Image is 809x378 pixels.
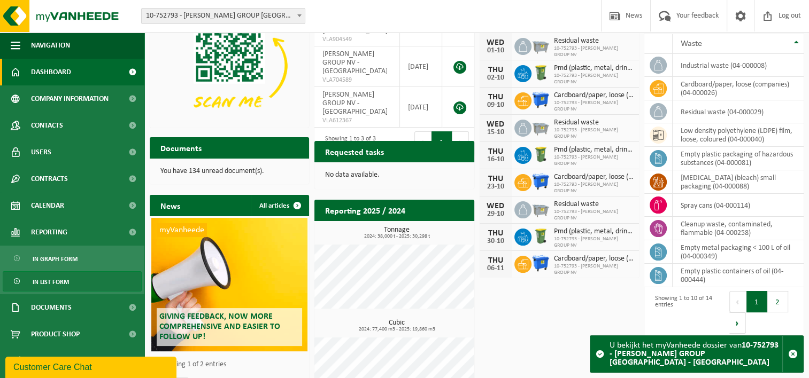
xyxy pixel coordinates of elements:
img: WB-2500-GAL-GY-01 [531,36,550,54]
span: 10-752793 - [PERSON_NAME] GROUP NV [554,182,634,194]
span: [PERSON_NAME] GROUP NV - [GEOGRAPHIC_DATA] [322,91,388,116]
button: Next [452,131,469,153]
div: Showing 1 to 3 of 3 entries [320,130,389,154]
div: 30-10 [485,238,506,245]
td: cardboard/paper, loose (companies) (04-000026) [673,77,804,100]
span: Contacts [31,112,63,139]
span: Residual waste [554,200,634,209]
div: WED [485,38,506,47]
div: 29-10 [485,210,506,218]
div: 23-10 [485,183,506,191]
span: Residual waste [554,119,634,127]
span: Acceptance conditions [31,348,111,374]
p: You have 134 unread document(s). [160,168,298,175]
td: cleanup waste, contaminated, flammable (04-000258) [673,217,804,240]
strong: 10-752793 - [PERSON_NAME] GROUP [GEOGRAPHIC_DATA] - [GEOGRAPHIC_DATA] [610,341,779,367]
a: myVanheede Giving feedback, now more comprehensive and easier to follow up! [151,218,307,351]
h2: Documents [150,137,212,158]
span: Dashboard [31,59,71,85]
div: THU [485,229,506,238]
img: WB-0240-HPE-GN-50 [531,227,550,245]
span: Users [31,139,51,166]
p: No data available. [325,171,463,179]
div: 01-10 [485,47,506,54]
img: WB-0240-HPE-GN-50 [531,145,550,163]
span: Calendar [31,192,64,219]
div: THU [485,147,506,156]
span: Documents [31,294,72,321]
img: WB-1100-HPE-BE-01 [531,172,550,191]
div: Showing 1 to 10 of 14 entries [650,290,719,335]
p: Showing 1 of 2 entries [160,361,304,368]
span: Giving feedback, now more comprehensive and easier to follow up! [159,312,280,341]
span: Cardboard/paper, loose (companies) [554,91,634,100]
div: 09-10 [485,101,506,109]
img: Download de VHEPlus App [150,6,309,125]
span: Reporting [31,219,67,246]
span: In list form [33,272,69,292]
img: WB-2500-GAL-GY-01 [531,200,550,218]
span: myVanheede [157,223,207,237]
span: Waste [681,40,702,48]
a: All articles [251,195,308,216]
h3: Cubic [320,319,474,332]
span: 10-752793 - [PERSON_NAME] GROUP NV [554,263,634,276]
span: [PERSON_NAME] GROUP NV - [GEOGRAPHIC_DATA] [322,50,388,75]
span: Pmd (plastic, metal, drink cartons) (companies) [554,227,634,236]
div: THU [485,175,506,183]
div: THU [485,256,506,265]
td: residual waste (04-000029) [673,100,804,123]
img: WB-0240-HPE-GN-50 [531,64,550,82]
td: low density polyethylene (LDPE) film, loose, coloured (04-000040) [673,123,804,147]
td: [MEDICAL_DATA] (bleach) small packaging (04-000088) [673,170,804,194]
span: Cardboard/paper, loose (companies) [554,255,634,263]
button: Previous [414,131,432,153]
div: 16-10 [485,156,506,163]
button: 1 [746,291,767,312]
span: 10-752793 - [PERSON_NAME] GROUP NV [554,73,634,85]
div: THU [485,66,506,74]
h2: Reporting 2025 / 2024 [314,200,416,220]
span: 10-752793 - LEMAHIEU GROUP NV - OOSTENDE [141,8,305,24]
span: 10-752793 - LEMAHIEU GROUP NV - OOSTENDE [142,9,305,23]
img: WB-1100-HPE-BE-01 [531,254,550,272]
td: [DATE] [400,46,442,87]
span: Product Shop [31,321,80,348]
span: Pmd (plastic, metal, drink cartons) (companies) [554,146,634,154]
div: 02-10 [485,74,506,82]
button: Previous [729,291,746,312]
div: U bekijkt het myVanheede dossier van [610,336,782,372]
button: 1 [432,131,452,153]
td: [DATE] [400,87,442,128]
h3: Tonnage [320,226,474,239]
iframe: chat widget [5,355,179,378]
span: Contracts [31,166,68,192]
a: View reporting [402,220,473,242]
a: In graph form [3,248,142,269]
span: 10-752793 - [PERSON_NAME] GROUP NV [554,45,634,58]
td: spray cans (04-000114) [673,194,804,217]
button: Next [729,312,746,334]
div: 06-11 [485,265,506,272]
span: In graph form [33,249,78,269]
span: Pmd (plastic, metal, drink cartons) (companies) [554,64,634,73]
td: empty plastic containers of oil (04-000444) [673,264,804,287]
a: In list form [3,271,142,292]
span: Residual waste [554,37,634,45]
span: 10-752793 - [PERSON_NAME] GROUP NV [554,100,634,113]
span: 10-752793 - [PERSON_NAME] GROUP NV [554,127,634,140]
div: THU [485,93,506,101]
div: WED [485,202,506,210]
span: 10-752793 - [PERSON_NAME] GROUP NV [554,209,634,222]
span: 10-752793 - [PERSON_NAME] GROUP NV [554,236,634,249]
span: VLA904549 [322,35,391,44]
span: Navigation [31,32,70,59]
td: empty plastic packaging of hazardous substances (04-000081) [673,147,804,170]
span: Company information [31,85,109,112]
h2: Requested tasks [314,141,395,162]
span: 2024: 77,400 m3 - 2025: 19,860 m3 [320,327,474,332]
span: 2024: 38,000 t - 2025: 30,298 t [320,234,474,239]
td: industrial waste (04-000008) [673,54,804,77]
span: VLA704589 [322,76,391,84]
span: 10-752793 - [PERSON_NAME] GROUP NV [554,154,634,167]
